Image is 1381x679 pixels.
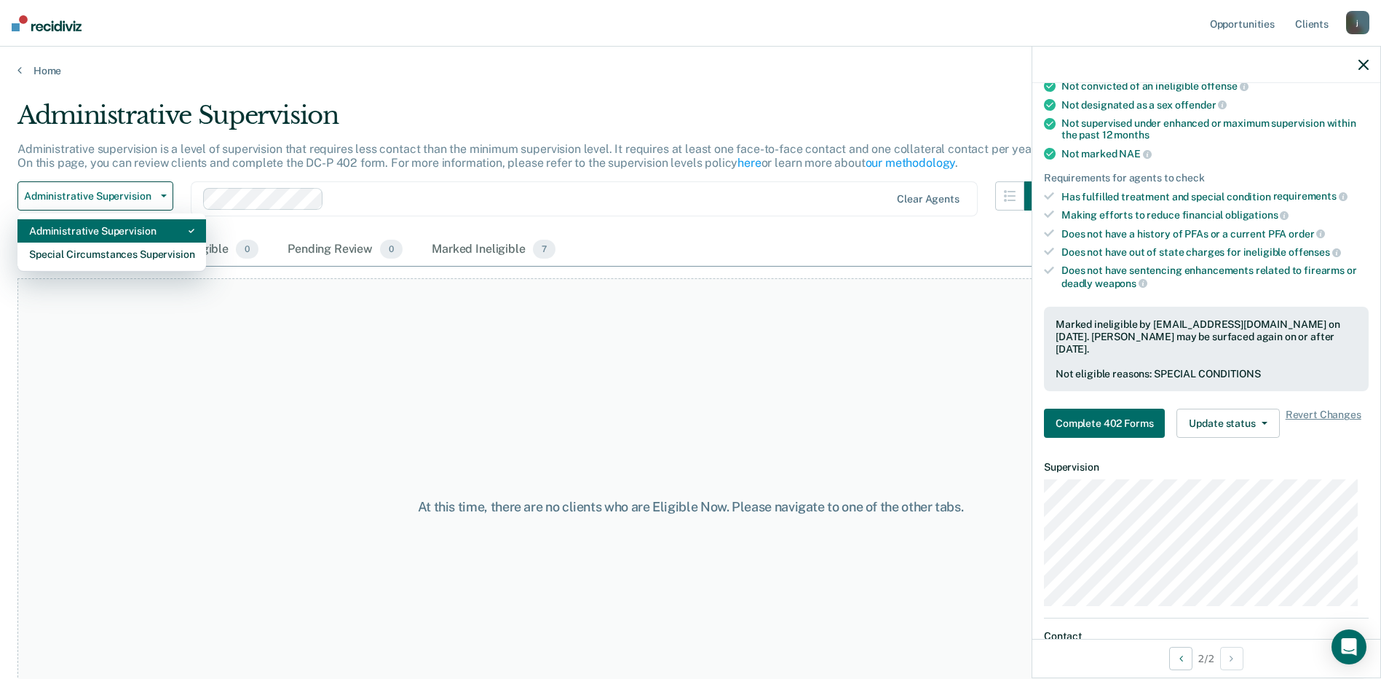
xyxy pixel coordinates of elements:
div: 2 / 2 [1032,639,1380,678]
span: offenses [1289,246,1341,258]
div: Marked ineligible by [EMAIL_ADDRESS][DOMAIN_NAME] on [DATE]. [PERSON_NAME] may be surfaced again ... [1056,318,1357,355]
div: Does not have out of state charges for ineligible [1061,246,1369,259]
span: 7 [533,240,555,259]
span: offense [1201,80,1249,92]
a: Navigate to form link [1044,409,1171,438]
div: Pending Review [285,234,405,266]
div: Administrative Supervision [17,101,1053,142]
div: Marked Ineligible [429,234,558,266]
div: Not designated as a sex [1061,98,1369,111]
button: Next Opportunity [1220,647,1243,670]
span: offender [1175,99,1227,111]
dt: Supervision [1044,461,1369,474]
div: At this time, there are no clients who are Eligible Now. Please navigate to one of the other tabs. [355,499,1027,515]
img: Recidiviz [12,15,82,31]
div: Not convicted of an ineligible [1061,79,1369,93]
div: Administrative Supervision [29,219,194,243]
span: Administrative Supervision [24,190,155,203]
span: 0 [236,240,258,259]
span: 0 [380,240,403,259]
div: Has fulfilled treatment and special condition [1061,190,1369,203]
p: Administrative supervision is a level of supervision that requires less contact than the minimum ... [17,142,1037,170]
div: Not marked [1061,147,1369,160]
span: weapons [1095,278,1147,289]
div: Requirements for agents to check [1044,172,1369,184]
div: Not supervised under enhanced or maximum supervision within the past 12 [1061,117,1369,142]
div: j [1346,11,1369,34]
div: Special Circumstances Supervision [29,243,194,266]
div: Clear agents [897,193,959,205]
div: Not eligible reasons: SPECIAL CONDITIONS [1056,368,1357,380]
dt: Contact [1044,630,1369,643]
span: requirements [1273,190,1348,202]
div: Open Intercom Messenger [1331,629,1366,664]
div: Does not have sentencing enhancements related to firearms or deadly [1061,264,1369,289]
div: Does not have a history of PFAs or a current PFA order [1061,227,1369,240]
span: Revert Changes [1286,409,1361,438]
a: Home [17,64,1364,77]
button: Complete 402 Forms [1044,409,1165,438]
a: our methodology [866,156,956,170]
a: here [737,156,761,170]
button: Previous Opportunity [1169,647,1192,670]
span: NAE [1119,148,1151,160]
button: Update status [1176,409,1279,438]
span: months [1114,129,1149,141]
div: Making efforts to reduce financial [1061,208,1369,221]
span: obligations [1225,209,1289,221]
